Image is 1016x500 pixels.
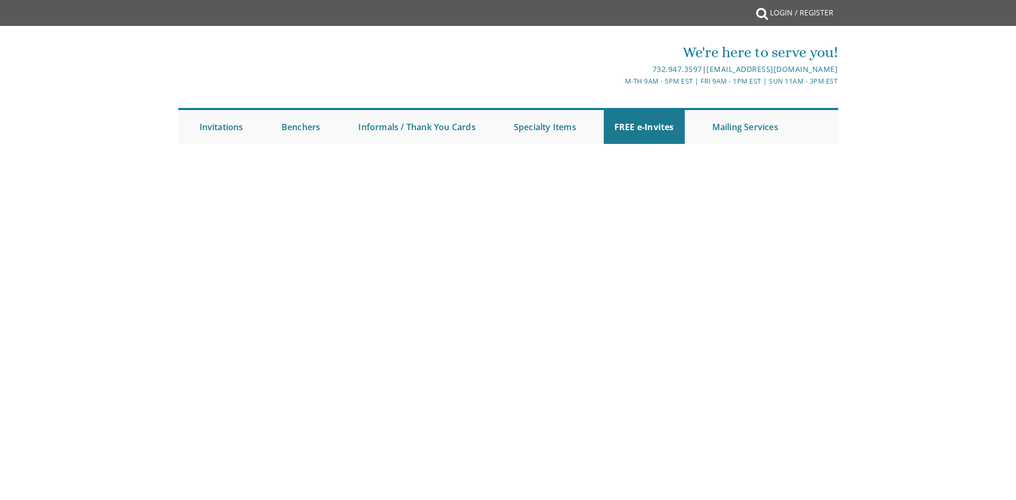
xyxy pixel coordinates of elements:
div: We're here to serve you! [398,42,838,63]
div: | [398,63,838,76]
a: [EMAIL_ADDRESS][DOMAIN_NAME] [706,64,838,74]
a: Benchers [271,110,331,144]
a: Informals / Thank You Cards [348,110,486,144]
a: Invitations [189,110,254,144]
a: Specialty Items [503,110,587,144]
div: M-Th 9am - 5pm EST | Fri 9am - 1pm EST | Sun 11am - 3pm EST [398,76,838,87]
a: 732.947.3597 [652,64,702,74]
a: Mailing Services [702,110,789,144]
a: FREE e-Invites [604,110,685,144]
